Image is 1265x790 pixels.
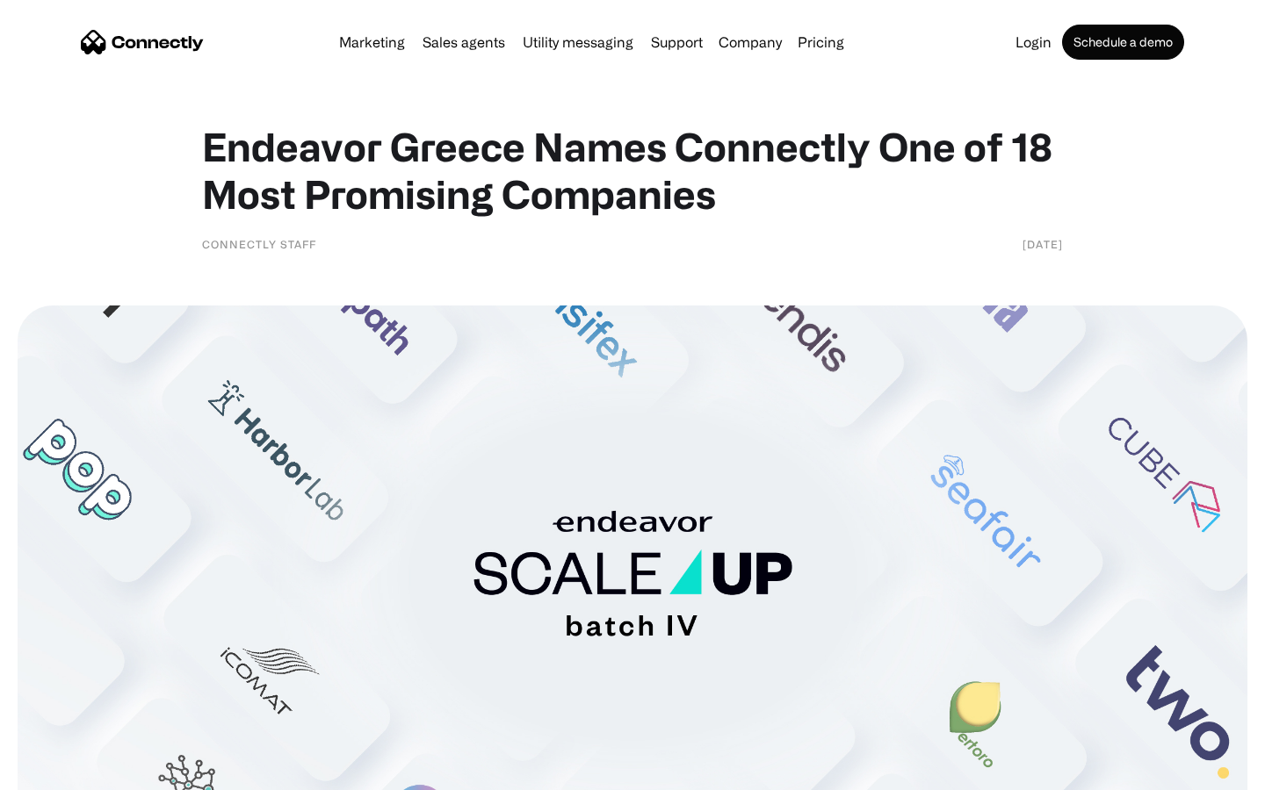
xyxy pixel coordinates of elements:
[202,235,316,253] div: Connectly Staff
[1008,35,1059,49] a: Login
[332,35,412,49] a: Marketing
[18,759,105,784] aside: Language selected: English
[1062,25,1184,60] a: Schedule a demo
[35,759,105,784] ul: Language list
[202,123,1063,218] h1: Endeavor Greece Names Connectly One of 18 Most Promising Companies
[416,35,512,49] a: Sales agents
[791,35,851,49] a: Pricing
[644,35,710,49] a: Support
[516,35,640,49] a: Utility messaging
[719,30,782,54] div: Company
[1023,235,1063,253] div: [DATE]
